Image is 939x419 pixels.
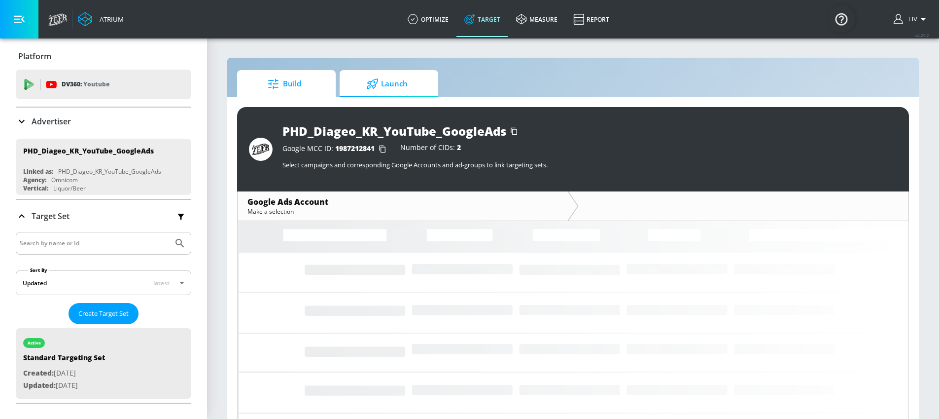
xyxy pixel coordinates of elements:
[51,176,78,184] div: Omnicom
[349,72,424,96] span: Launch
[16,42,191,70] div: Platform
[16,139,191,195] div: PHD_Diageo_KR_YouTube_GoogleAdsLinked as:PHD_Diageo_KR_YouTube_GoogleAdsAgency:OmnicomVertical:Li...
[238,191,568,221] div: Google Ads AccountMake a selection
[32,211,70,222] p: Target Set
[282,123,506,139] div: PHD_Diageo_KR_YouTube_GoogleAds
[16,324,191,403] nav: list of Target Set
[32,116,71,127] p: Advertiser
[96,15,124,24] div: Atrium
[400,1,456,37] a: optimize
[456,1,508,37] a: Target
[894,13,929,25] button: Liv
[23,353,105,367] div: Standard Targeting Set
[23,367,105,380] p: [DATE]
[16,232,191,403] div: Target Set
[18,51,51,62] p: Platform
[78,12,124,27] a: Atrium
[23,146,154,155] div: PHD_Diageo_KR_YouTube_GoogleAds
[16,108,191,135] div: Advertiser
[16,70,191,99] div: DV360: Youtube
[62,79,109,90] p: DV360:
[23,167,53,176] div: Linked as:
[508,1,565,37] a: measure
[23,279,47,287] div: Updated
[565,1,617,37] a: Report
[23,368,54,378] span: Created:
[23,380,105,392] p: [DATE]
[16,328,191,399] div: activeStandard Targeting SetCreated:[DATE]Updated:[DATE]
[247,72,322,96] span: Build
[247,207,558,216] div: Make a selection
[915,33,929,38] span: v 4.25.2
[58,167,161,176] div: PHD_Diageo_KR_YouTube_GoogleAds
[69,303,139,324] button: Create Target Set
[16,200,191,232] div: Target Set
[23,176,46,184] div: Agency:
[28,267,49,273] label: Sort By
[904,16,917,23] span: login as: liv.ho@zefr.com
[153,279,170,287] span: latest
[28,341,41,345] div: active
[457,143,461,152] span: 2
[23,381,56,390] span: Updated:
[20,237,169,250] input: Search by name or Id
[247,196,558,207] div: Google Ads Account
[828,5,855,33] button: Open Resource Center
[282,144,390,154] div: Google MCC ID:
[78,308,129,319] span: Create Target Set
[335,144,375,153] span: 1987212841
[400,144,461,154] div: Number of CIDs:
[23,184,48,192] div: Vertical:
[53,184,86,192] div: Liquor/Beer
[83,79,109,89] p: Youtube
[282,160,897,169] p: Select campaigns and corresponding Google Accounts and ad-groups to link targeting sets.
